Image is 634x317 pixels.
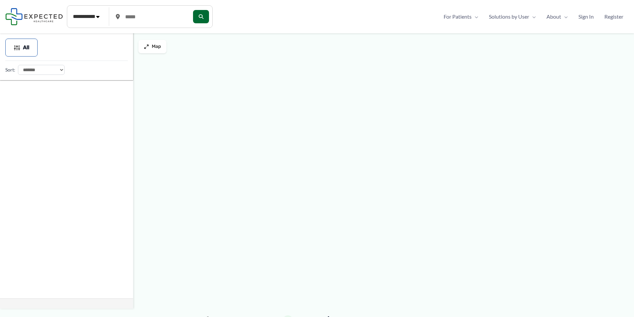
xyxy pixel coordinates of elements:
[561,12,568,22] span: Menu Toggle
[604,12,623,22] span: Register
[5,39,38,57] button: All
[546,12,561,22] span: About
[599,12,629,22] a: Register
[541,12,573,22] a: AboutMenu Toggle
[152,44,161,50] span: Map
[23,45,29,50] span: All
[444,12,472,22] span: For Patients
[138,40,166,53] button: Map
[144,44,149,49] img: Maximize
[5,66,15,74] label: Sort:
[14,44,20,51] img: Filter
[484,12,541,22] a: Solutions by UserMenu Toggle
[529,12,536,22] span: Menu Toggle
[578,12,594,22] span: Sign In
[573,12,599,22] a: Sign In
[438,12,484,22] a: For PatientsMenu Toggle
[472,12,478,22] span: Menu Toggle
[489,12,529,22] span: Solutions by User
[5,8,63,25] img: Expected Healthcare Logo - side, dark font, small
